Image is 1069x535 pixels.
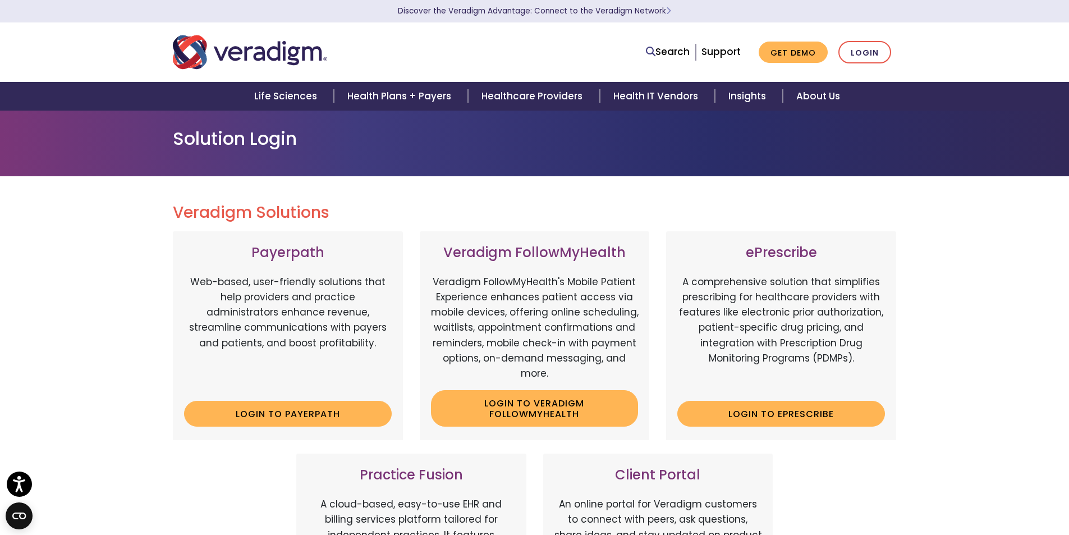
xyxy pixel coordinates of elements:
span: Learn More [666,6,671,16]
h3: Practice Fusion [308,467,515,483]
a: Login [838,41,891,64]
button: Open CMP widget [6,502,33,529]
a: Discover the Veradigm Advantage: Connect to the Veradigm NetworkLearn More [398,6,671,16]
a: Login to Veradigm FollowMyHealth [431,390,639,427]
img: Veradigm logo [173,34,327,71]
a: Search [646,44,690,60]
h1: Solution Login [173,128,897,149]
a: Support [701,45,741,58]
p: Veradigm FollowMyHealth's Mobile Patient Experience enhances patient access via mobile devices, o... [431,275,639,381]
h3: Veradigm FollowMyHealth [431,245,639,261]
p: A comprehensive solution that simplifies prescribing for healthcare providers with features like ... [677,275,885,392]
a: Insights [715,82,783,111]
a: Health IT Vendors [600,82,715,111]
p: Web-based, user-friendly solutions that help providers and practice administrators enhance revenu... [184,275,392,392]
a: Health Plans + Payers [334,82,468,111]
h2: Veradigm Solutions [173,203,897,222]
a: Healthcare Providers [468,82,599,111]
a: Login to ePrescribe [677,401,885,427]
h3: ePrescribe [677,245,885,261]
a: Get Demo [759,42,828,63]
a: Login to Payerpath [184,401,392,427]
a: Life Sciences [241,82,334,111]
h3: Client Portal [554,467,762,483]
a: About Us [783,82,854,111]
h3: Payerpath [184,245,392,261]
